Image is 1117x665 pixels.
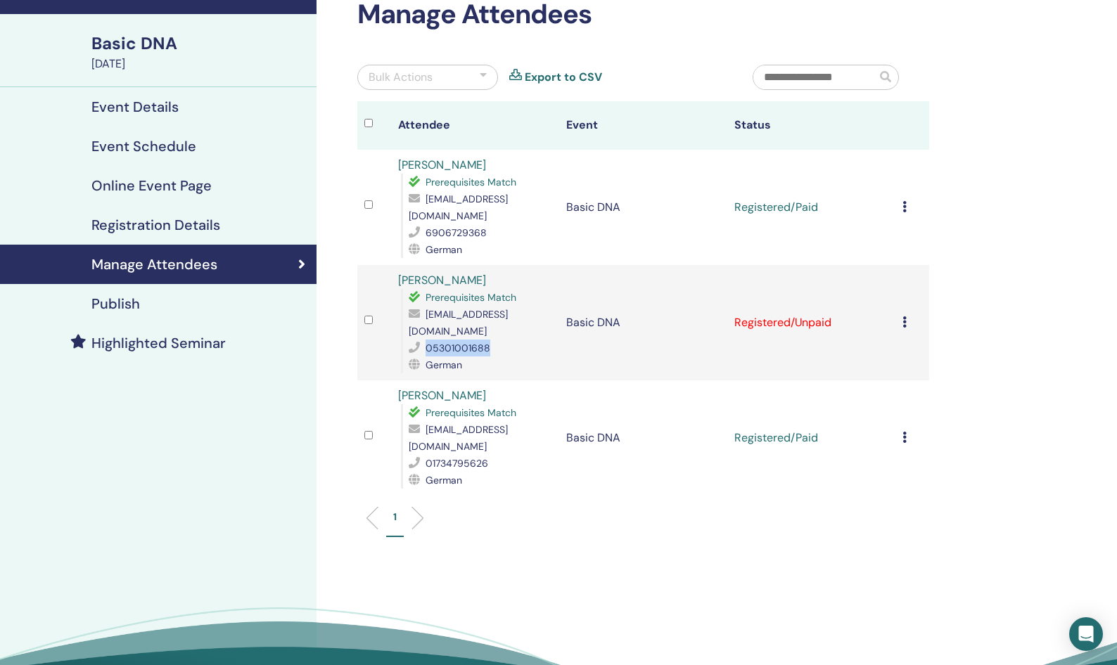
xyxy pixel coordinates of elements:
p: 1 [393,510,397,524]
span: 05301001688 [426,342,490,354]
th: Event [559,101,727,150]
span: 6906729368 [426,226,487,239]
span: German [426,243,462,256]
span: [EMAIL_ADDRESS][DOMAIN_NAME] [409,308,508,337]
h4: Publish [91,295,140,312]
a: Export to CSV [525,69,602,86]
span: Prerequisites Match [426,406,516,419]
div: Open Intercom Messenger [1069,617,1103,651]
span: 01734795626 [426,457,488,470]
h4: Registration Details [91,217,220,233]
a: [PERSON_NAME] [398,388,486,403]
h4: Manage Attendees [91,256,217,273]
th: Attendee [391,101,559,150]
a: [PERSON_NAME] [398,273,486,288]
td: Basic DNA [559,380,727,496]
td: Basic DNA [559,150,727,265]
td: Basic DNA [559,265,727,380]
span: German [426,474,462,486]
div: [DATE] [91,56,308,72]
a: Basic DNA[DATE] [83,32,317,72]
span: [EMAIL_ADDRESS][DOMAIN_NAME] [409,193,508,222]
th: Status [727,101,895,150]
div: Bulk Actions [369,69,433,86]
div: Basic DNA [91,32,308,56]
span: German [426,359,462,371]
span: Prerequisites Match [426,291,516,304]
h4: Event Details [91,98,179,115]
h4: Event Schedule [91,138,196,155]
a: [PERSON_NAME] [398,157,486,172]
span: Prerequisites Match [426,176,516,188]
h4: Online Event Page [91,177,212,194]
span: [EMAIL_ADDRESS][DOMAIN_NAME] [409,423,508,453]
h4: Highlighted Seminar [91,335,226,351]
